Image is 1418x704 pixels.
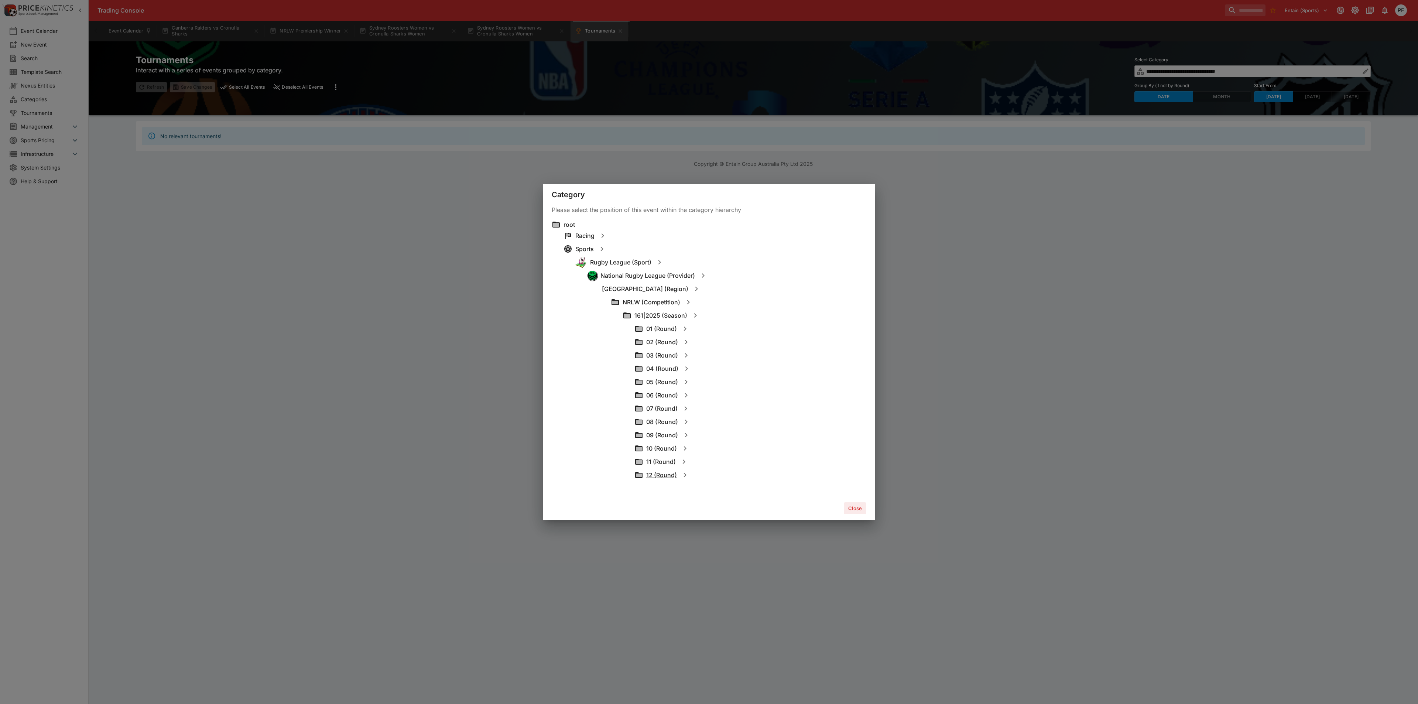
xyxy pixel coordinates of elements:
h6: Racing [575,232,595,240]
h6: 05 (Round) [646,378,678,386]
h6: [GEOGRAPHIC_DATA] (Region) [602,285,688,293]
p: Please select the position of this event within the category hierarchy [552,205,866,214]
h6: 06 (Round) [646,392,678,399]
img: rugby_league.png [575,256,587,268]
h6: 01 (Round) [646,325,677,333]
h6: 11 (Round) [646,458,676,466]
div: National Rugby League [587,270,597,281]
img: nrl.png [588,271,597,280]
h6: 07 (Round) [646,405,678,413]
h6: 02 (Round) [646,338,678,346]
h6: root [564,221,575,229]
div: Category [543,184,875,205]
h6: Rugby League (Sport) [590,259,651,266]
h6: 03 (Round) [646,352,678,359]
h6: 161|2025 (Season) [634,312,687,319]
h6: 04 (Round) [646,365,678,373]
h6: 10 (Round) [646,445,677,452]
h6: NRLW (Competition) [623,298,680,306]
h6: Sports [575,245,594,253]
h6: 09 (Round) [646,431,678,439]
h6: 08 (Round) [646,418,678,426]
button: Close [844,502,866,514]
h6: 12 (Round) [646,471,677,479]
h6: National Rugby League (Provider) [600,272,695,280]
